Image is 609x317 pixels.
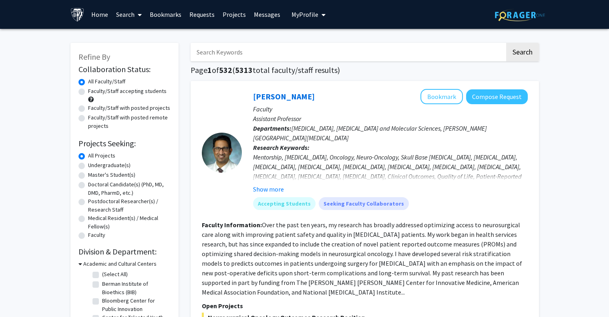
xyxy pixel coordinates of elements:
label: Medical Resident(s) / Medical Fellow(s) [88,214,171,231]
img: ForagerOne Logo [495,9,545,21]
button: Add Raj Mukherjee to Bookmarks [420,89,463,104]
a: Bookmarks [146,0,185,28]
span: [MEDICAL_DATA], [MEDICAL_DATA] and Molecular Sciences, [PERSON_NAME][GEOGRAPHIC_DATA][MEDICAL_DATA] [253,124,487,142]
span: 532 [219,65,232,75]
label: Bloomberg Center for Public Innovation [102,297,169,313]
button: Compose Request to Raj Mukherjee [466,89,528,104]
button: Show more [253,184,284,194]
p: Faculty [253,104,528,114]
span: Refine By [78,52,110,62]
mat-chip: Seeking Faculty Collaborators [319,197,409,210]
a: [PERSON_NAME] [253,91,315,101]
h2: Collaboration Status: [78,65,171,74]
a: Projects [219,0,250,28]
label: Faculty [88,231,105,239]
h2: Projects Seeking: [78,139,171,148]
a: Home [87,0,112,28]
div: Mentorship, [MEDICAL_DATA], Oncology, Neuro-Oncology, Skull Base [MEDICAL_DATA], [MEDICAL_DATA], ... [253,152,528,210]
h2: Division & Department: [78,247,171,256]
label: Berman Institute of Bioethics (BIB) [102,280,169,297]
label: All Faculty/Staff [88,77,125,86]
a: Messages [250,0,284,28]
label: Faculty/Staff with posted remote projects [88,113,171,130]
label: (Select All) [102,270,128,279]
iframe: Chat [6,281,34,311]
label: Postdoctoral Researcher(s) / Research Staff [88,197,171,214]
span: My Profile [291,10,318,18]
h3: Academic and Cultural Centers [83,260,157,268]
span: 5313 [235,65,253,75]
label: Undergraduate(s) [88,161,131,170]
p: Assistant Professor [253,114,528,123]
mat-chip: Accepting Students [253,197,316,210]
a: Requests [185,0,219,28]
fg-read-more: Over the past ten years, my research has broadly addressed optimizing access to neurosurgical car... [202,221,522,296]
label: Faculty/Staff accepting students [88,87,167,95]
b: Research Keywords: [253,143,310,151]
label: All Projects [88,151,115,160]
a: Search [112,0,146,28]
span: 1 [207,65,212,75]
p: Open Projects [202,301,528,311]
img: Johns Hopkins University Logo [70,8,84,22]
b: Faculty Information: [202,221,262,229]
b: Departments: [253,124,291,132]
h1: Page of ( total faculty/staff results) [191,65,539,75]
button: Search [506,43,539,61]
label: Doctoral Candidate(s) (PhD, MD, DMD, PharmD, etc.) [88,180,171,197]
label: Faculty/Staff with posted projects [88,104,170,112]
input: Search Keywords [191,43,505,61]
label: Master's Student(s) [88,171,135,179]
